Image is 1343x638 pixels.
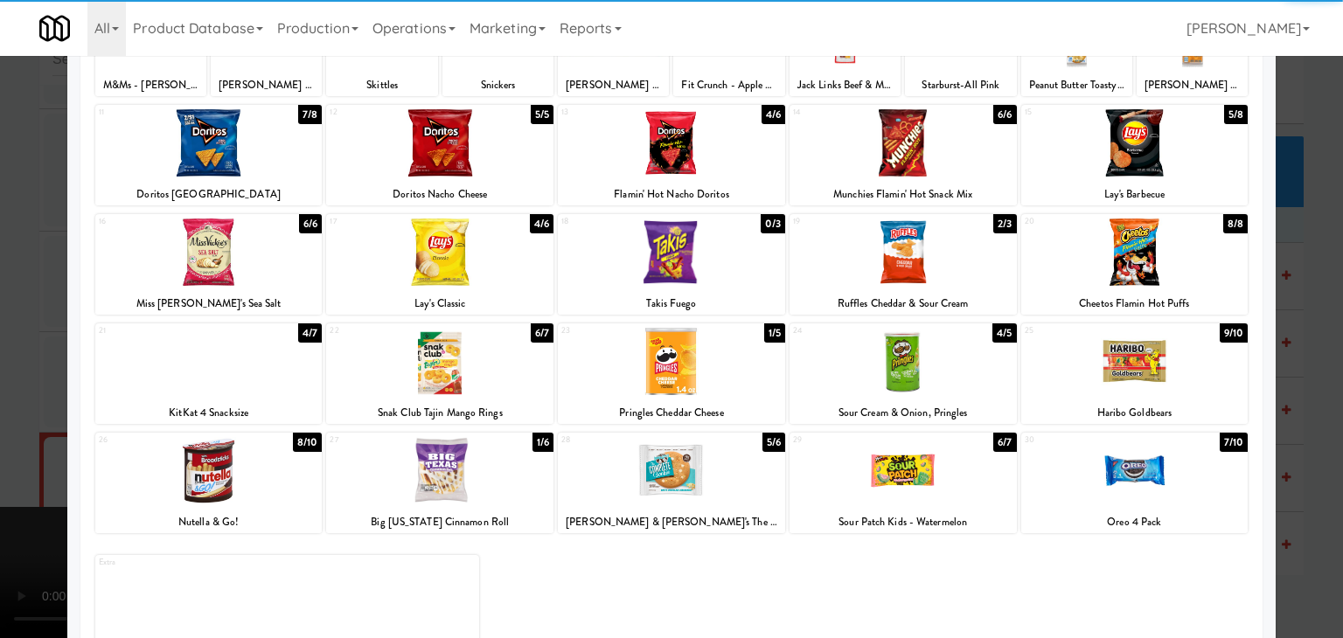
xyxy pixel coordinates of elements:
div: 166/6Miss [PERSON_NAME]'s Sea Salt [95,214,323,315]
div: 231/5Pringles Cheddar Cheese [558,323,785,424]
div: 5/6 [762,433,785,452]
div: 192/3Ruffles Cheddar & Sour Cream [790,214,1017,315]
div: 4/6 [762,105,785,124]
div: Skittles [326,74,437,96]
div: 155/8Lay's Barbecue [1021,105,1249,205]
div: 19 [793,214,903,229]
div: 4/6 [530,214,553,233]
div: 271/6Big [US_STATE] Cinnamon Roll [326,433,553,533]
div: 7/10 [1220,433,1248,452]
div: Fit Crunch - Apple Pie [673,74,784,96]
div: 20 [1025,214,1135,229]
div: Munchies Flamin' Hot Snack Mix [792,184,1014,205]
div: Peanut Butter Toasty Sandwich Crackers, [PERSON_NAME] [1021,74,1132,96]
div: Doritos Nacho Cheese [329,184,551,205]
div: M&Ms - [PERSON_NAME] [98,74,204,96]
div: Miss [PERSON_NAME]'s Sea Salt [98,293,320,315]
div: Pringles Cheddar Cheese [558,402,785,424]
div: 23 [561,323,671,338]
div: 244/5Sour Cream & Onion, Pringles [790,323,1017,424]
div: 6/6 [299,214,322,233]
div: Flamin' Hot Nacho Doritos [558,184,785,205]
div: 29 [793,433,903,447]
div: 208/8Cheetos Flamin Hot Puffs [1021,214,1249,315]
div: Nutella & Go! [98,511,320,533]
div: 26 [99,433,209,447]
div: KitKat 4 Snacksize [98,402,320,424]
div: 307/10Oreo 4 Pack [1021,433,1249,533]
div: 12 [330,105,440,120]
div: 0/3 [761,214,785,233]
div: 4/7 [298,323,322,343]
div: Nutella & Go! [95,511,323,533]
div: Snak Club Tajin Mango Rings [329,402,551,424]
div: Miss [PERSON_NAME]'s Sea Salt [95,293,323,315]
div: Lay's Barbecue [1021,184,1249,205]
div: 117/8Doritos [GEOGRAPHIC_DATA] [95,105,323,205]
div: 28 [561,433,671,447]
div: Takis Fuego [558,293,785,315]
img: Micromart [39,13,70,44]
div: 17 [330,214,440,229]
div: [PERSON_NAME] [PERSON_NAME] Krispies Treat [560,74,666,96]
div: 11 [99,105,209,120]
div: Munchies Flamin' Hot Snack Mix [790,184,1017,205]
div: 9/10 [1220,323,1248,343]
div: 214/7KitKat 4 Snacksize [95,323,323,424]
div: 4/5 [992,323,1016,343]
div: Haribo Goldbears [1024,402,1246,424]
div: 30 [1025,433,1135,447]
div: 18 [561,214,671,229]
div: 226/7Snak Club Tajin Mango Rings [326,323,553,424]
div: Sour Patch Kids - Watermelon [792,511,1014,533]
div: Big [US_STATE] Cinnamon Roll [326,511,553,533]
div: Lay's Classic [326,293,553,315]
div: Lay's Barbecue [1024,184,1246,205]
div: 22 [330,323,440,338]
div: 24 [793,323,903,338]
div: 16 [99,214,209,229]
div: Sour Cream & Onion, Pringles [790,402,1017,424]
div: 8/10 [293,433,322,452]
div: 5/5 [531,105,553,124]
div: Doritos [GEOGRAPHIC_DATA] [95,184,323,205]
div: Sour Cream & Onion, Pringles [792,402,1014,424]
div: 1/6 [532,433,553,452]
div: Oreo 4 Pack [1024,511,1246,533]
div: 7/8 [298,105,322,124]
div: [PERSON_NAME] Big Cup [211,74,322,96]
div: 174/6Lay's Classic [326,214,553,315]
div: 25 [1025,323,1135,338]
div: Doritos [GEOGRAPHIC_DATA] [98,184,320,205]
div: Snickers [445,74,551,96]
div: Cheetos Flamin Hot Puffs [1021,293,1249,315]
div: 13 [561,105,671,120]
div: Extra [99,555,288,570]
div: Cheetos Flamin Hot Puffs [1024,293,1246,315]
div: 2/3 [993,214,1016,233]
div: Snickers [442,74,553,96]
div: 15 [1025,105,1135,120]
div: 6/7 [531,323,553,343]
div: 125/5Doritos Nacho Cheese [326,105,553,205]
div: Starburst-All Pink [905,74,1016,96]
div: 259/10Haribo Goldbears [1021,323,1249,424]
div: 5/8 [1224,105,1248,124]
div: 8/8 [1223,214,1248,233]
div: 134/6Flamin' Hot Nacho Doritos [558,105,785,205]
div: 27 [330,433,440,447]
div: Doritos Nacho Cheese [326,184,553,205]
div: 1/5 [764,323,785,343]
div: Haribo Goldbears [1021,402,1249,424]
div: Flamin' Hot Nacho Doritos [560,184,783,205]
div: [PERSON_NAME] Cheddar Cheese [1139,74,1245,96]
div: KitKat 4 Snacksize [95,402,323,424]
div: Oreo 4 Pack [1021,511,1249,533]
div: [PERSON_NAME] [PERSON_NAME] Krispies Treat [558,74,669,96]
div: 285/6[PERSON_NAME] & [PERSON_NAME]'s The Complete Cookie, White Chocolate Flavored Macadamia [558,433,785,533]
div: 268/10Nutella & Go! [95,433,323,533]
div: Skittles [329,74,435,96]
div: Ruffles Cheddar & Sour Cream [790,293,1017,315]
div: 146/6Munchies Flamin' Hot Snack Mix [790,105,1017,205]
div: 14 [793,105,903,120]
